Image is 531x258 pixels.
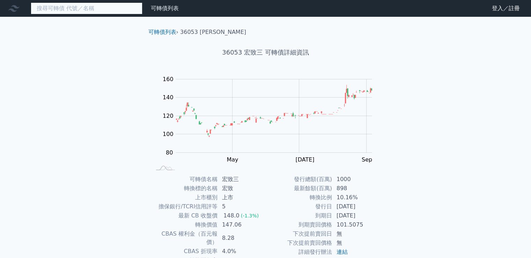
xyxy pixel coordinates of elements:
tspan: May [227,156,238,163]
tspan: 100 [163,131,174,137]
td: [DATE] [332,202,380,211]
td: 1000 [332,175,380,184]
li: 36053 [PERSON_NAME] [180,28,246,36]
tspan: Sep [362,156,372,163]
td: 無 [332,238,380,248]
a: 可轉債列表 [148,29,176,35]
g: Chart [159,76,382,177]
h1: 36053 宏致三 可轉債詳細資訊 [143,48,389,57]
tspan: 160 [163,76,174,83]
td: 宏致三 [218,175,266,184]
td: 到期日 [266,211,332,220]
a: 可轉債列表 [151,5,179,12]
td: 10.16% [332,193,380,202]
td: 上市櫃別 [151,193,218,202]
td: 101.5075 [332,220,380,229]
td: 發行總額(百萬) [266,175,332,184]
td: 轉換比例 [266,193,332,202]
input: 搜尋可轉債 代號／名稱 [31,2,142,14]
td: 898 [332,184,380,193]
td: [DATE] [332,211,380,220]
td: 最新 CB 收盤價 [151,211,218,220]
td: 無 [332,229,380,238]
tspan: 120 [163,113,174,119]
td: 最新餘額(百萬) [266,184,332,193]
tspan: 140 [163,94,174,101]
td: 轉換價值 [151,220,218,229]
a: 登入／註冊 [486,3,525,14]
td: 宏致 [218,184,266,193]
td: 5 [218,202,266,211]
li: › [148,28,178,36]
td: CBAS 折現率 [151,247,218,256]
td: 發行日 [266,202,332,211]
tspan: 80 [166,149,173,156]
tspan: [DATE] [295,156,314,163]
td: 擔保銀行/TCRI信用評等 [151,202,218,211]
td: 4.0% [218,247,266,256]
td: 可轉債名稱 [151,175,218,184]
td: 詳細發行辦法 [266,248,332,257]
div: 148.0 [222,212,241,220]
td: 到期賣回價格 [266,220,332,229]
td: 轉換標的名稱 [151,184,218,193]
td: 8.28 [218,229,266,247]
td: 147.06 [218,220,266,229]
td: 下次提前賣回日 [266,229,332,238]
td: 下次提前賣回價格 [266,238,332,248]
span: (-1.3%) [241,213,259,218]
td: 上市 [218,193,266,202]
a: 連結 [337,249,348,255]
td: CBAS 權利金（百元報價） [151,229,218,247]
